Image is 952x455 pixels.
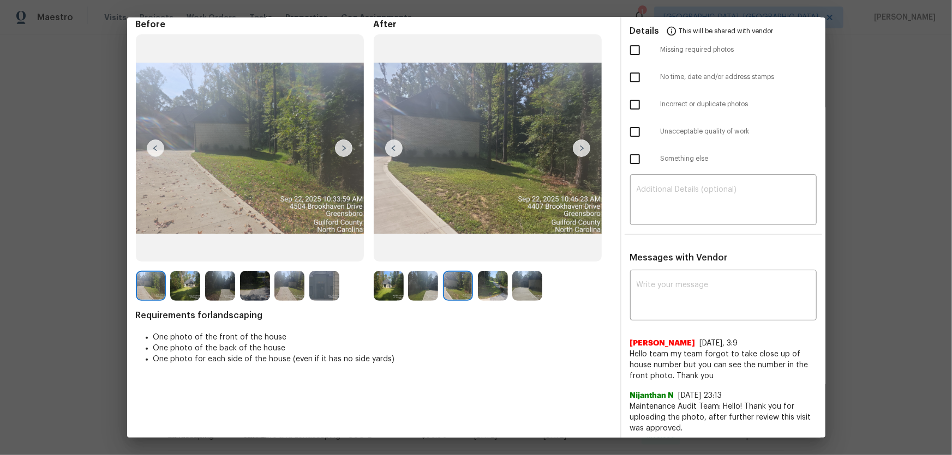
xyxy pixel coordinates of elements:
span: This will be shared with vendor [679,17,774,44]
div: Incorrect or duplicate photos [621,91,825,118]
div: Missing required photos [621,37,825,64]
span: Messages with Vendor [630,253,728,262]
span: Hello team my team forgot to take close up of house number but you can see the number in the fron... [630,349,817,381]
span: Maintenance Audit Team: Hello! Thank you for uploading the photo, after further review this visit... [630,401,817,434]
div: Something else [621,145,825,173]
img: left-chevron-button-url [385,139,403,157]
span: Requirements for landscaping [136,310,612,321]
span: Details [630,17,660,44]
span: Nijanthan N [630,390,674,401]
div: Unacceptable quality of work [621,118,825,145]
span: [DATE], 3:9 [700,339,738,347]
span: Before [136,19,374,30]
span: [DATE] 23:13 [679,392,722,399]
span: Something else [661,154,817,163]
span: Unacceptable quality of work [661,127,817,136]
li: One photo for each side of the house (even if it has no side yards) [153,354,612,365]
img: right-chevron-button-url [573,139,590,157]
span: Missing required photos [661,45,817,54]
li: One photo of the front of the house [153,332,612,343]
div: No time, date and/or address stamps [621,64,825,91]
span: No time, date and/or address stamps [661,72,817,82]
li: One photo of the back of the house [153,343,612,354]
img: left-chevron-button-url [147,139,164,157]
img: right-chevron-button-url [335,139,352,157]
span: Incorrect or duplicate photos [661,100,817,109]
span: After [374,19,612,30]
span: [PERSON_NAME] [630,338,696,349]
